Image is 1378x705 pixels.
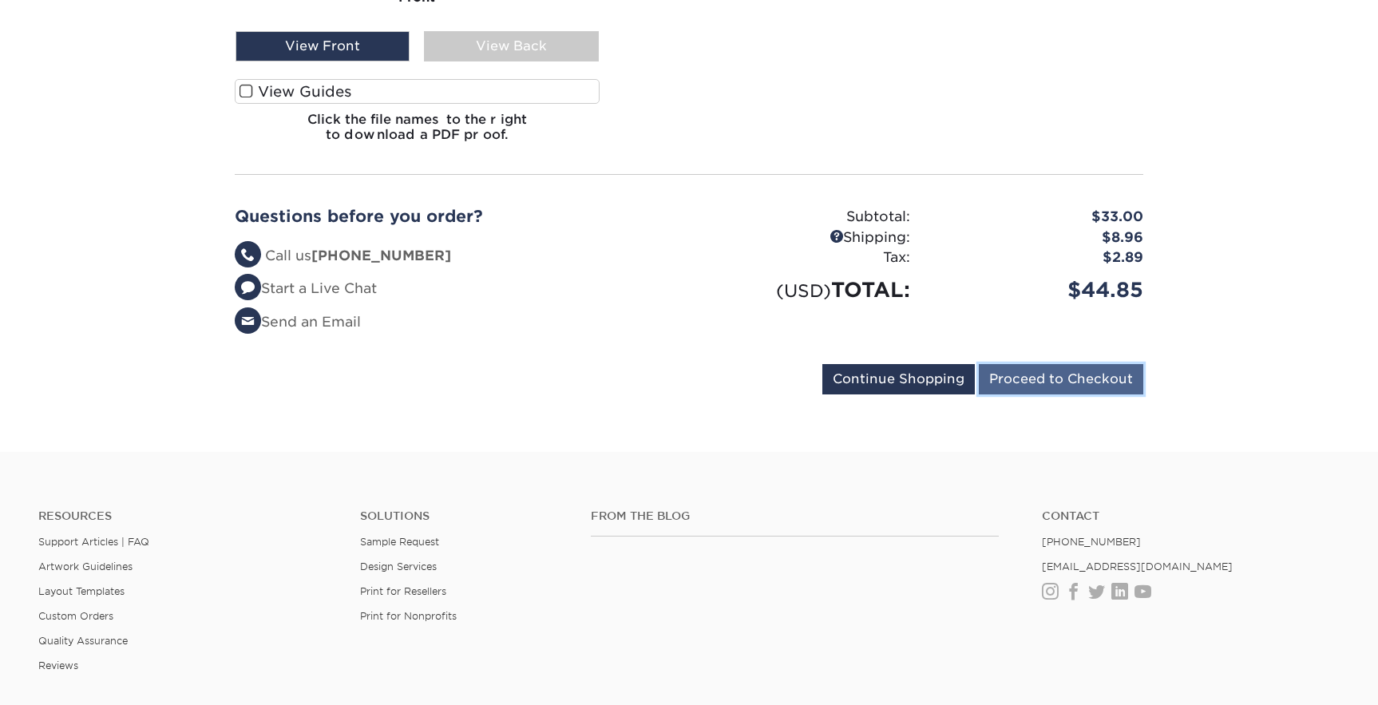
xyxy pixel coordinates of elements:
div: View Back [424,31,598,61]
li: Call us [235,246,677,267]
input: Proceed to Checkout [979,364,1143,394]
h2: Questions before you order? [235,207,677,226]
a: Support Articles | FAQ [38,536,149,548]
a: [EMAIL_ADDRESS][DOMAIN_NAME] [1042,560,1233,572]
a: Reviews [38,659,78,671]
small: (USD) [776,280,831,301]
a: Contact [1042,509,1340,523]
a: Quality Assurance [38,635,128,647]
h6: Click the file names to the right to download a PDF proof. [235,112,600,155]
a: Artwork Guidelines [38,560,133,572]
h4: From the Blog [591,509,999,523]
div: TOTAL: [689,275,922,305]
a: Layout Templates [38,585,125,597]
h4: Solutions [360,509,566,523]
div: Subtotal: [689,207,922,228]
a: Design Services [360,560,437,572]
div: View Front [236,31,410,61]
input: Continue Shopping [822,364,975,394]
div: Tax: [689,248,922,268]
a: Send an Email [235,314,361,330]
label: View Guides [235,79,600,104]
h4: Resources [38,509,336,523]
div: $8.96 [922,228,1155,248]
strong: [PHONE_NUMBER] [311,248,451,263]
a: [PHONE_NUMBER] [1042,536,1141,548]
div: $2.89 [922,248,1155,268]
a: Custom Orders [38,610,113,622]
div: Shipping: [689,228,922,248]
div: $44.85 [922,275,1155,305]
a: Print for Nonprofits [360,610,457,622]
a: Print for Resellers [360,585,446,597]
div: $33.00 [922,207,1155,228]
a: Start a Live Chat [235,280,377,296]
a: Sample Request [360,536,439,548]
